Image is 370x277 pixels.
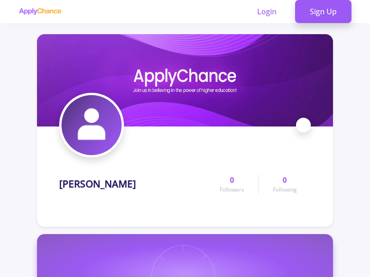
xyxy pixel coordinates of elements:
img: applychance logo text only [18,8,62,15]
a: 0Following [259,175,311,194]
span: 0 [230,175,234,186]
span: 0 [283,175,287,186]
span: Followers [220,186,244,194]
span: Following [273,186,297,194]
a: 0Followers [206,175,258,194]
h1: [PERSON_NAME] [59,178,136,190]
img: Iraj Kianfard avatar [62,95,122,155]
img: Iraj Kianfard cover image [37,34,333,126]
